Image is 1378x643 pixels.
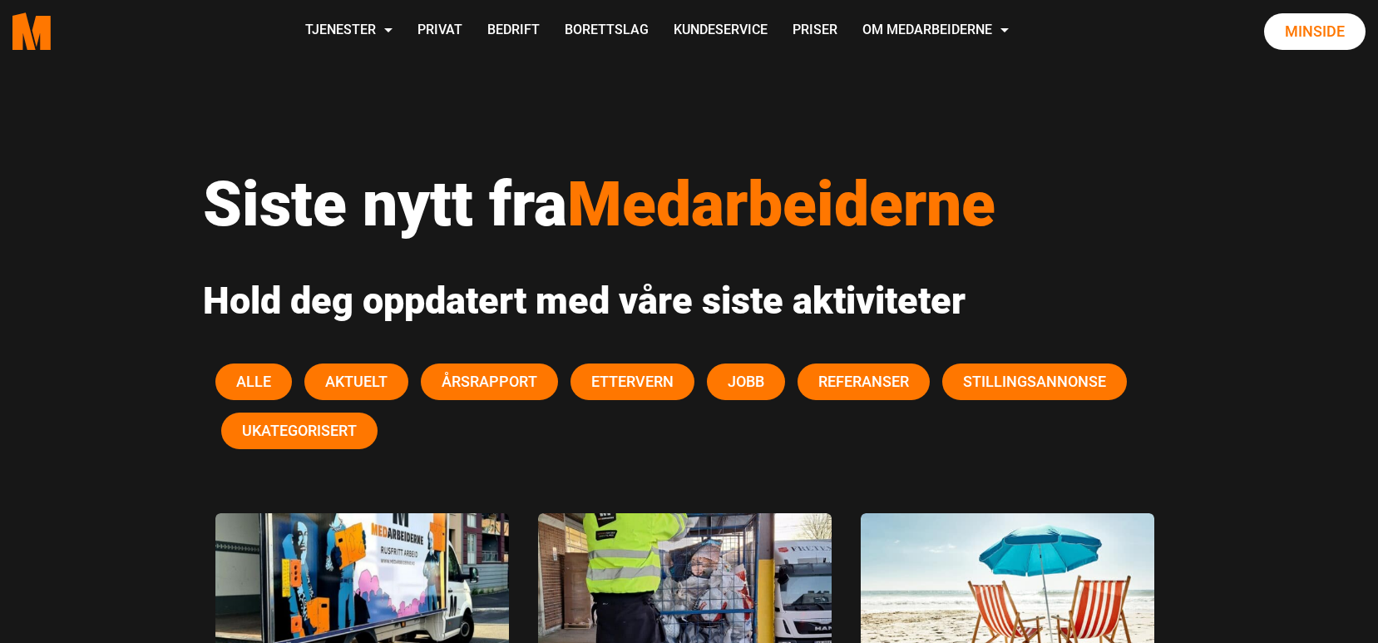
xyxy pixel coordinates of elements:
[242,422,357,439] span: Ukategorisert
[707,364,785,400] button: Jobb
[661,2,780,61] a: Kundeservice
[728,373,764,390] span: Jobb
[538,576,832,596] a: Les mer om Søppeltømming Oslo, søppeltaxi og gaterydder FAQ featured image
[236,373,271,390] span: Alle
[570,364,694,400] button: Ettervern
[475,2,552,61] a: Bedrift
[442,373,537,390] span: Årsrapport
[861,576,1154,596] a: Les mer om Søppeltømming – gi beskjed om du er på ferie i sommer featured image
[798,364,930,400] button: Referanser
[203,279,1176,324] h2: Hold deg oppdatert med våre siste aktiviteter
[405,2,475,61] a: Privat
[1264,13,1366,50] a: Minside
[942,364,1127,400] button: Stillingsannonse
[325,373,388,390] span: Aktuelt
[780,2,850,61] a: Priser
[963,373,1106,390] span: Stillingsannonse
[421,364,558,400] button: Årsrapport
[304,364,408,400] button: Aktuelt
[215,576,509,596] a: Les mer om Konkursbo tømming med Medarbeiderne – en pålitelig partner featured image
[591,373,674,390] span: Ettervern
[221,413,378,449] button: Ukategorisert
[552,2,661,61] a: Borettslag
[203,166,1176,241] h1: Siste nytt fra
[850,2,1021,61] a: Om Medarbeiderne
[293,2,405,61] a: Tjenester
[215,364,292,400] button: Alle
[818,373,909,390] span: Referanser
[567,167,995,240] span: Medarbeiderne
